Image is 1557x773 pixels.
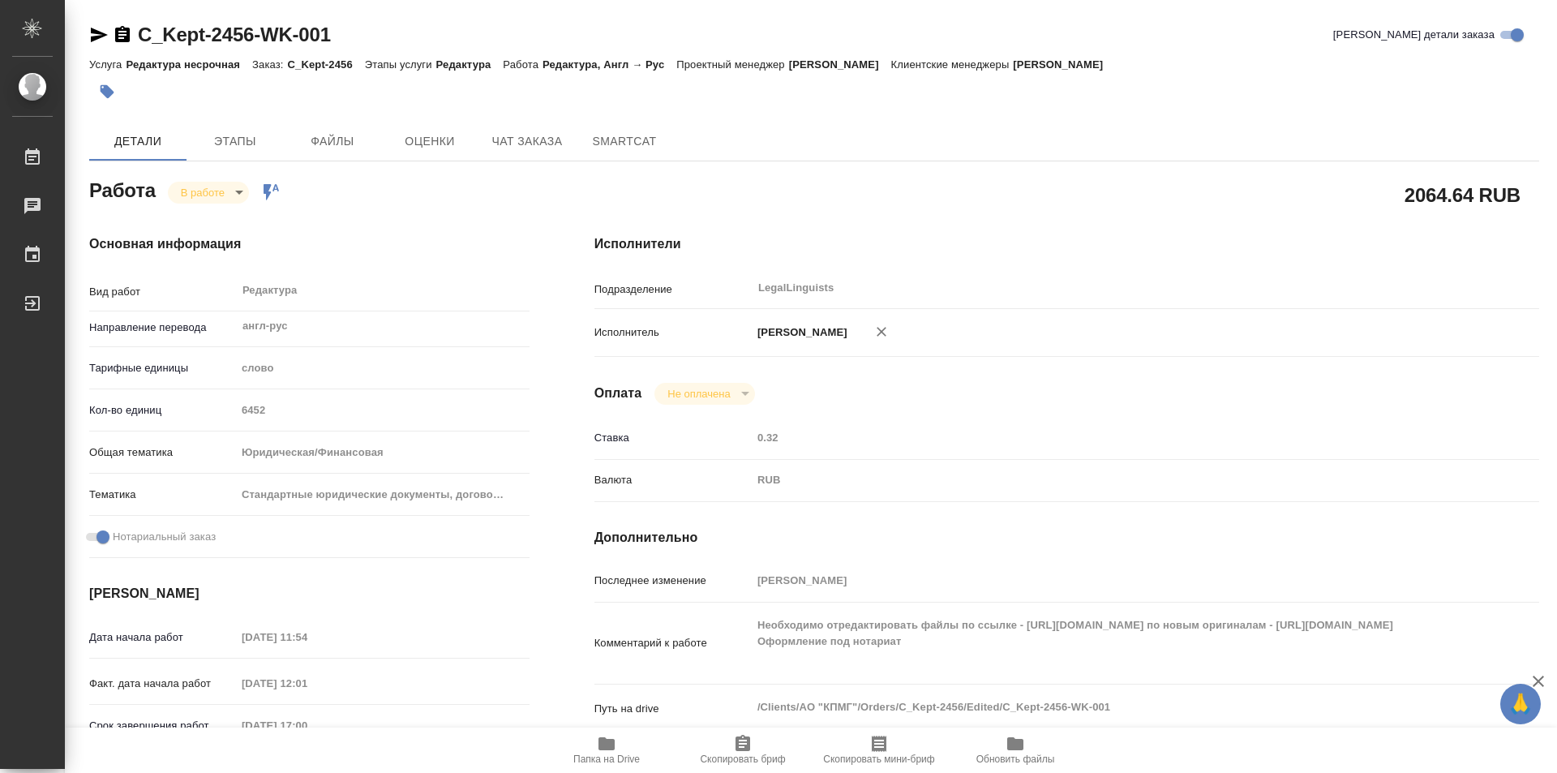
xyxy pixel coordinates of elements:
[585,131,663,152] span: SmartCat
[365,58,436,71] p: Этапы услуги
[89,584,530,603] h4: [PERSON_NAME]
[138,24,331,45] a: C_Kept-2456-WK-001
[503,58,543,71] p: Работа
[288,58,365,71] p: C_Kept-2456
[752,324,847,341] p: [PERSON_NAME]
[594,281,752,298] p: Подразделение
[89,487,236,503] p: Тематика
[594,234,1539,254] h4: Исполнители
[594,573,752,589] p: Последнее изменение
[488,131,566,152] span: Чат заказа
[1013,58,1115,71] p: [PERSON_NAME]
[594,701,752,717] p: Путь на drive
[126,58,252,71] p: Редактура несрочная
[594,635,752,651] p: Комментарий к работе
[236,625,378,649] input: Пустое поле
[89,25,109,45] button: Скопировать ссылку для ЯМессенджера
[543,58,676,71] p: Редактура, Англ → Рус
[864,314,899,350] button: Удалить исполнителя
[89,174,156,204] h2: Работа
[89,718,236,734] p: Срок завершения работ
[676,58,788,71] p: Проектный менеджер
[538,728,675,773] button: Папка на Drive
[700,754,785,765] span: Скопировать бриф
[1405,181,1521,208] h2: 2064.64 RUB
[752,612,1460,672] textarea: Необходимо отредактировать файлы по ссылке - [URL][DOMAIN_NAME] по новым оригиналам - [URL][DOMAI...
[947,728,1083,773] button: Обновить файлы
[752,426,1460,449] input: Пустое поле
[811,728,947,773] button: Скопировать мини-бриф
[594,528,1539,548] h4: Дополнительно
[236,714,378,737] input: Пустое поле
[1500,684,1541,724] button: 🙏
[113,25,132,45] button: Скопировать ссылку
[236,354,530,382] div: слово
[89,360,236,376] p: Тарифные единицы
[391,131,469,152] span: Оценки
[236,439,530,466] div: Юридическая/Финансовая
[113,529,216,545] span: Нотариальный заказ
[176,186,229,200] button: В работе
[891,58,1014,71] p: Клиентские менеджеры
[752,466,1460,494] div: RUB
[594,430,752,446] p: Ставка
[654,383,754,405] div: В работе
[89,402,236,419] p: Кол-во единиц
[89,234,530,254] h4: Основная информация
[752,694,1460,721] textarea: /Clients/АО "КПМГ"/Orders/C_Kept-2456/Edited/C_Kept-2456-WK-001
[294,131,371,152] span: Файлы
[252,58,287,71] p: Заказ:
[594,324,752,341] p: Исполнитель
[196,131,274,152] span: Этапы
[1333,27,1495,43] span: [PERSON_NAME] детали заказа
[236,481,530,509] div: Стандартные юридические документы, договоры, уставы
[89,676,236,692] p: Факт. дата начала работ
[1507,687,1534,721] span: 🙏
[89,444,236,461] p: Общая тематика
[236,398,530,422] input: Пустое поле
[89,74,125,110] button: Добавить тэг
[573,754,640,765] span: Папка на Drive
[89,320,236,336] p: Направление перевода
[976,754,1055,765] span: Обновить файлы
[675,728,811,773] button: Скопировать бриф
[89,58,126,71] p: Услуга
[89,629,236,646] p: Дата начала работ
[594,472,752,488] p: Валюта
[99,131,177,152] span: Детали
[89,284,236,300] p: Вид работ
[823,754,934,765] span: Скопировать мини-бриф
[436,58,504,71] p: Редактура
[594,384,642,403] h4: Оплата
[789,58,891,71] p: [PERSON_NAME]
[236,672,378,695] input: Пустое поле
[663,387,735,401] button: Не оплачена
[752,569,1460,592] input: Пустое поле
[168,182,249,204] div: В работе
